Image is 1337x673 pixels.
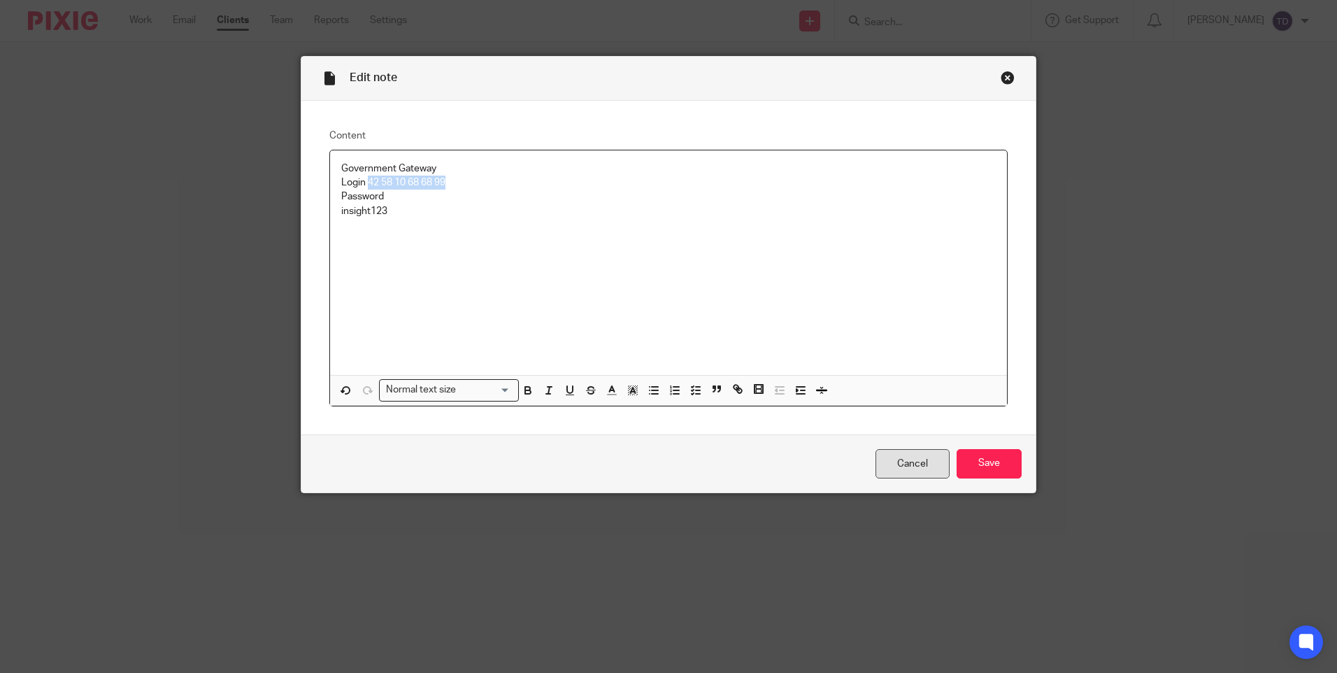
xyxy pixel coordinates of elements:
[1001,71,1015,85] div: Close this dialog window
[341,204,996,218] p: insight123
[329,129,1008,143] label: Content
[382,383,459,397] span: Normal text size
[341,162,996,176] p: Government Gateway
[341,190,996,204] p: Password
[875,449,950,479] a: Cancel
[460,383,510,397] input: Search for option
[341,176,996,190] p: Login 42 58 10 68 68 99
[957,449,1022,479] input: Save
[350,72,397,83] span: Edit note
[379,379,519,401] div: Search for option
